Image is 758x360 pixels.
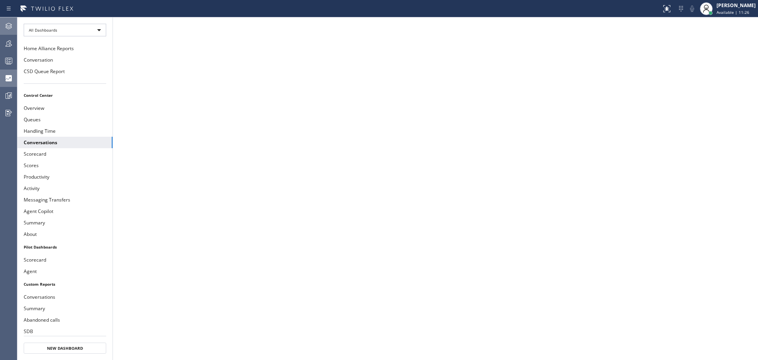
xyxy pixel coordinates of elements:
button: Home Alliance Reports [17,43,113,54]
button: Summary [17,217,113,228]
button: Abandoned calls [17,314,113,326]
span: Available | 11:26 [717,9,749,15]
button: Messaging Transfers [17,194,113,205]
button: CSD Queue Report [17,66,113,77]
div: All Dashboards [24,24,106,36]
button: SDB [17,326,113,337]
li: Control Center [17,90,113,100]
button: Handling Time [17,125,113,137]
button: Overview [17,102,113,114]
button: Mute [687,3,698,14]
button: Scores [17,160,113,171]
button: Productivity [17,171,113,183]
button: Conversation [17,54,113,66]
div: [PERSON_NAME] [717,2,756,9]
button: Queues [17,114,113,125]
iframe: To enrich screen reader interactions, please activate Accessibility in Grammarly extension settings [113,17,758,360]
button: Agent Copilot [17,205,113,217]
button: Conversations [17,137,113,148]
button: Scorecard [17,148,113,160]
li: Pilot Dashboards [17,242,113,252]
button: Conversations [17,291,113,303]
button: Scorecard [17,254,113,266]
button: About [17,228,113,240]
button: Agent [17,266,113,277]
li: Custom Reports [17,279,113,289]
button: Summary [17,303,113,314]
button: New Dashboard [24,343,106,354]
button: Activity [17,183,113,194]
